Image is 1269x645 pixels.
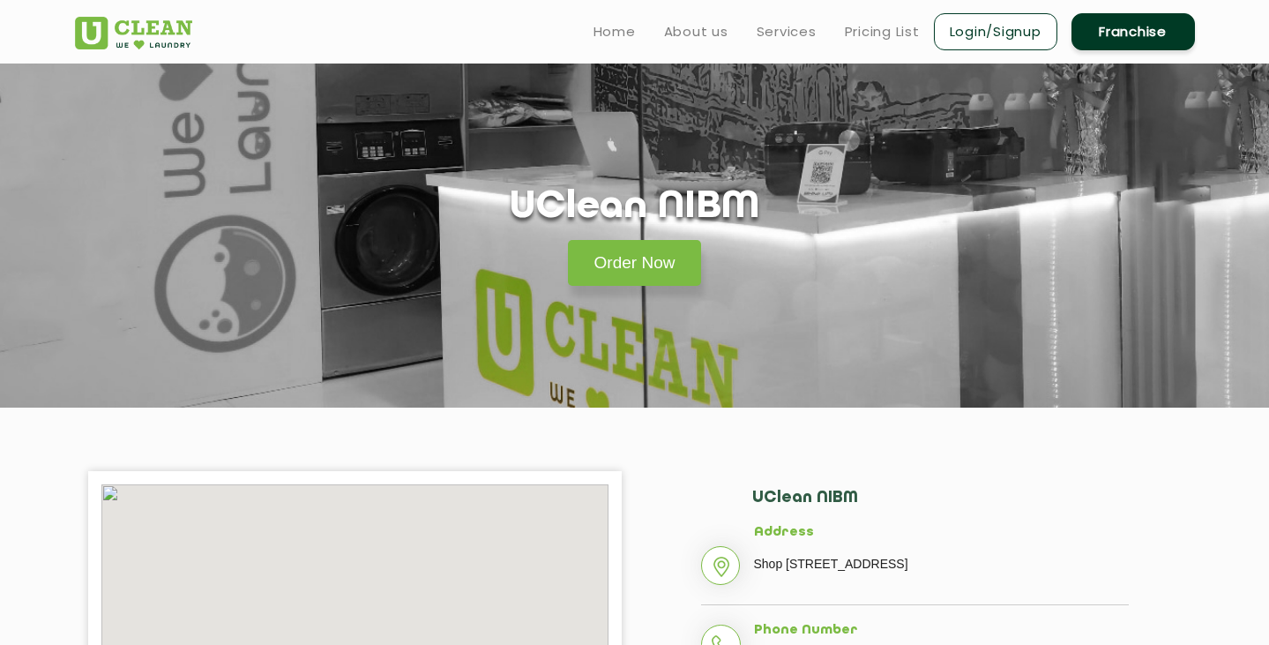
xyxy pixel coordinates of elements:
p: Shop [STREET_ADDRESS] [754,551,1129,577]
a: About us [664,21,728,42]
h2: UClean NIBM [752,489,1129,525]
h5: Address [754,525,1129,541]
a: Services [757,21,817,42]
a: Order Now [568,240,702,286]
a: Pricing List [845,21,920,42]
h5: Phone Number [754,623,1129,639]
h1: UClean NIBM [510,185,759,230]
a: Home [593,21,636,42]
a: Franchise [1071,13,1195,50]
a: Login/Signup [934,13,1057,50]
img: UClean Laundry and Dry Cleaning [75,17,192,49]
